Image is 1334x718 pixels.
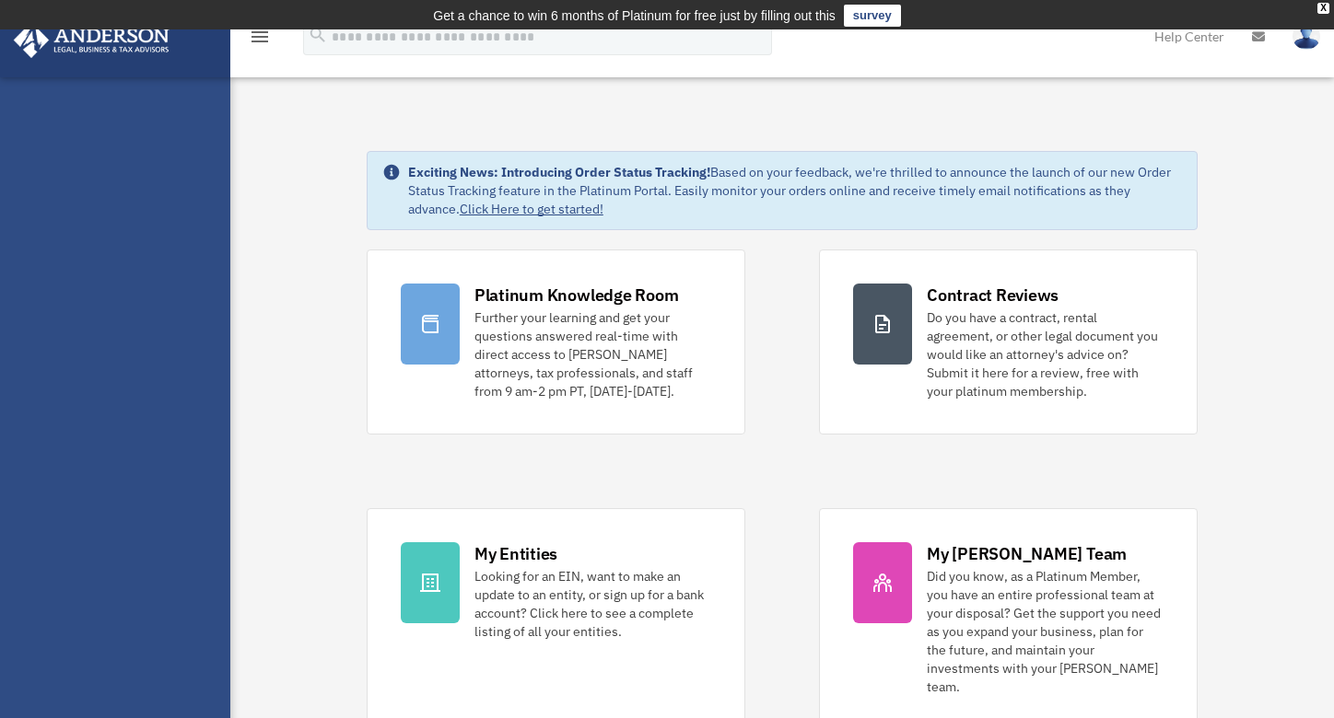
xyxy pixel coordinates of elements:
img: Anderson Advisors Platinum Portal [8,22,175,58]
div: Contract Reviews [927,284,1059,307]
div: Based on your feedback, we're thrilled to announce the launch of our new Order Status Tracking fe... [408,163,1182,218]
strong: Exciting News: Introducing Order Status Tracking! [408,164,710,180]
div: Did you know, as a Platinum Member, you have an entire professional team at your disposal? Get th... [927,567,1164,696]
i: search [308,25,328,45]
a: survey [844,5,901,27]
img: User Pic [1293,23,1320,50]
i: menu [249,26,271,48]
div: close [1317,3,1329,14]
div: My Entities [474,542,557,565]
div: Get a chance to win 6 months of Platinum for free just by filling out this [433,5,836,27]
div: Do you have a contract, rental agreement, or other legal document you would like an attorney's ad... [927,308,1164,400]
div: Platinum Knowledge Room [474,284,679,307]
a: Contract Reviews Do you have a contract, rental agreement, or other legal document you would like... [819,249,1198,434]
a: menu [249,32,271,48]
div: Further your learning and get your questions answered real-time with direct access to [PERSON_NAM... [474,308,711,400]
a: Click Here to get started! [460,201,603,217]
a: Platinum Knowledge Room Further your learning and get your questions answered real-time with dire... [367,249,745,434]
div: Looking for an EIN, want to make an update to an entity, or sign up for a bank account? Click her... [474,567,711,641]
div: My [PERSON_NAME] Team [927,542,1127,565]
